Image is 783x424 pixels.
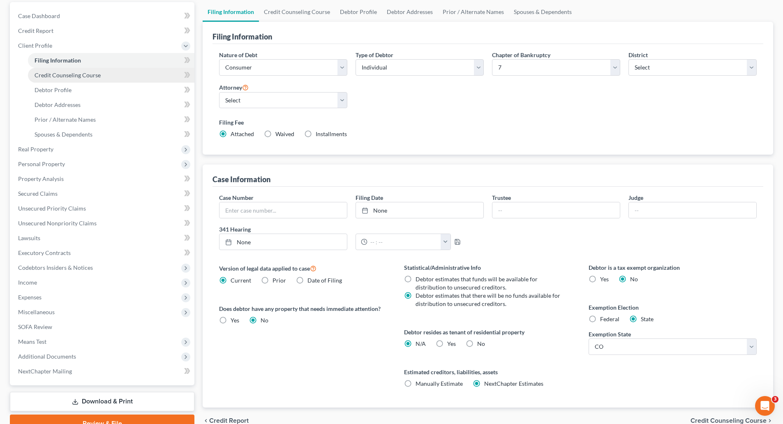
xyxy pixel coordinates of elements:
[12,186,194,201] a: Secured Claims
[404,368,572,376] label: Estimated creditors, liabilities, assets
[203,417,209,424] i: chevron_left
[28,68,194,83] a: Credit Counseling Course
[18,12,60,19] span: Case Dashboard
[12,23,194,38] a: Credit Report
[12,364,194,379] a: NextChapter Mailing
[12,320,194,334] a: SOFA Review
[12,246,194,260] a: Executory Contracts
[219,118,757,127] label: Filing Fee
[12,9,194,23] a: Case Dashboard
[335,2,382,22] a: Debtor Profile
[10,392,194,411] a: Download & Print
[203,2,259,22] a: Filing Information
[492,193,511,202] label: Trustee
[219,193,254,202] label: Case Number
[772,396,778,403] span: 3
[28,53,194,68] a: Filing Information
[447,340,456,347] span: Yes
[219,234,347,250] a: None
[28,127,194,142] a: Spouses & Dependents
[367,234,441,250] input: -- : --
[259,2,335,22] a: Credit Counseling Course
[203,417,249,424] button: chevron_left Credit Report
[600,315,619,322] span: Federal
[18,190,58,197] span: Secured Claims
[209,417,249,424] span: Credit Report
[28,83,194,97] a: Debtor Profile
[691,417,767,424] span: Credit Counseling Course
[356,193,383,202] label: Filing Date
[18,175,64,182] span: Property Analysis
[18,42,52,49] span: Client Profile
[416,276,538,291] span: Debtor estimates that funds will be available for distribution to unsecured creditors.
[35,116,96,123] span: Prior / Alternate Names
[492,202,620,218] input: --
[404,328,572,336] label: Debtor resides as tenant of residential property
[691,417,773,424] button: Credit Counseling Course chevron_right
[28,112,194,127] a: Prior / Alternate Names
[382,2,438,22] a: Debtor Addresses
[307,277,342,284] span: Date of Filing
[231,277,251,284] span: Current
[492,51,550,59] label: Chapter of Bankruptcy
[356,51,393,59] label: Type of Debtor
[12,216,194,231] a: Unsecured Nonpriority Claims
[219,202,347,218] input: Enter case number...
[215,225,488,234] label: 341 Hearing
[316,130,347,137] span: Installments
[589,330,631,338] label: Exemption State
[630,276,638,283] span: No
[404,263,572,272] label: Statistical/Administrative Info
[628,193,643,202] label: Judge
[628,51,648,59] label: District
[18,294,42,301] span: Expenses
[18,323,52,330] span: SOFA Review
[35,72,101,79] span: Credit Counseling Course
[35,57,81,64] span: Filing Information
[589,263,757,272] label: Debtor is a tax exempt organization
[35,131,92,138] span: Spouses & Dependents
[28,97,194,112] a: Debtor Addresses
[416,340,426,347] span: N/A
[231,130,254,137] span: Attached
[509,2,577,22] a: Spouses & Dependents
[438,2,509,22] a: Prior / Alternate Names
[212,174,270,184] div: Case Information
[261,317,268,324] span: No
[35,86,72,93] span: Debtor Profile
[416,292,560,307] span: Debtor estimates that there will be no funds available for distribution to unsecured creditors.
[629,202,756,218] input: --
[767,417,773,424] i: chevron_right
[219,82,249,92] label: Attorney
[356,202,483,218] a: None
[589,303,757,312] label: Exemption Election
[18,205,86,212] span: Unsecured Priority Claims
[12,231,194,246] a: Lawsuits
[18,338,46,345] span: Means Test
[18,249,71,256] span: Executory Contracts
[18,27,53,34] span: Credit Report
[416,380,463,387] span: Manually Estimate
[755,396,775,416] iframe: Intercom live chat
[212,32,272,42] div: Filing Information
[18,279,37,286] span: Income
[477,340,485,347] span: No
[12,171,194,186] a: Property Analysis
[484,380,543,387] span: NextChapter Estimates
[18,368,72,375] span: NextChapter Mailing
[18,146,53,153] span: Real Property
[219,51,257,59] label: Nature of Debt
[18,308,55,315] span: Miscellaneous
[12,201,194,216] a: Unsecured Priority Claims
[600,276,609,283] span: Yes
[219,263,387,273] label: Version of legal data applied to case
[275,130,294,137] span: Waived
[35,101,81,108] span: Debtor Addresses
[219,304,387,313] label: Does debtor have any property that needs immediate attention?
[18,353,76,360] span: Additional Documents
[641,315,654,322] span: State
[231,317,239,324] span: Yes
[18,234,40,241] span: Lawsuits
[18,160,65,167] span: Personal Property
[273,277,286,284] span: Prior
